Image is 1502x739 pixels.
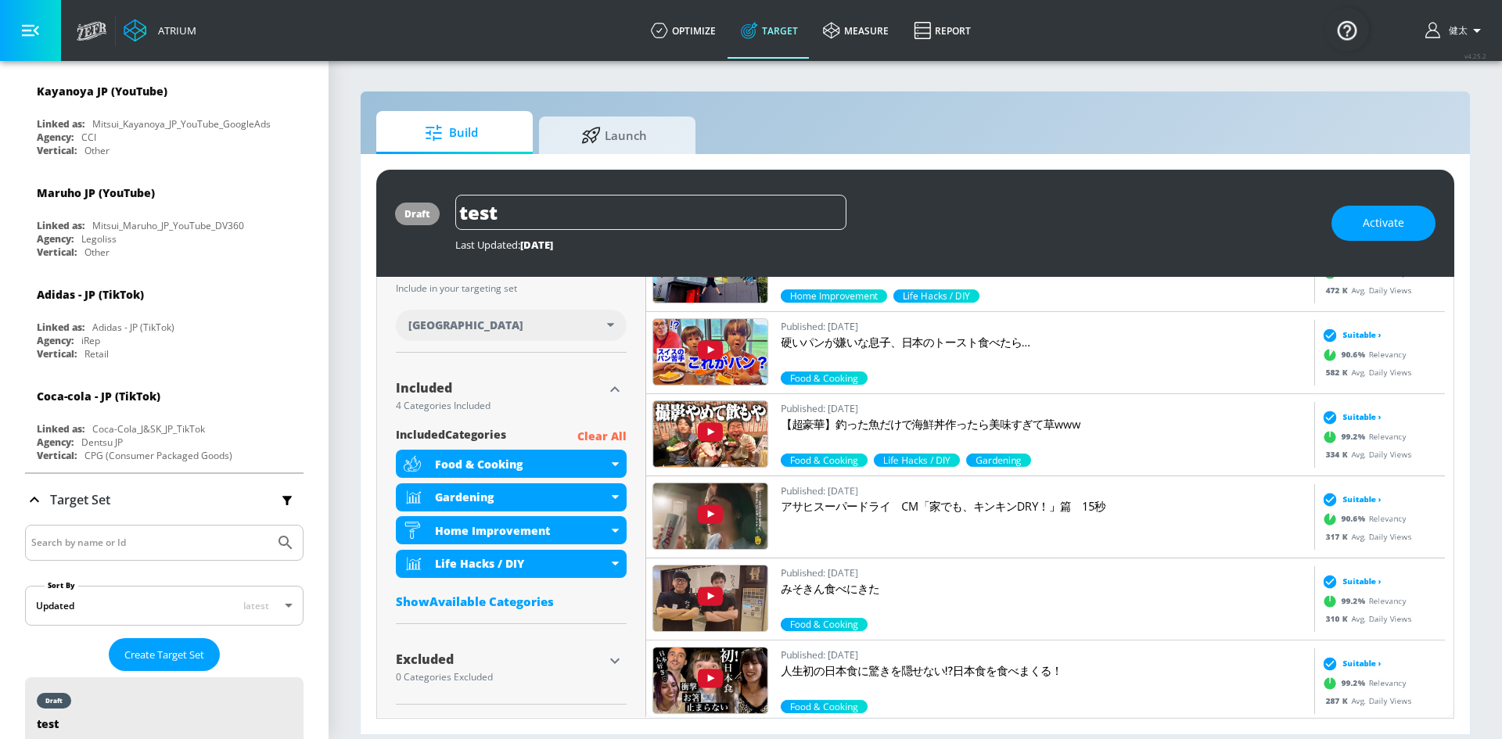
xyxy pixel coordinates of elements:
[435,457,608,472] div: Food & Cooking
[653,401,767,467] img: GldDO1TiqZI
[781,318,1308,335] p: Published: [DATE]
[1443,24,1468,38] span: login as: kenta.kurishima@mbk-digital.co.jp
[25,377,304,466] div: Coca-cola - JP (TikTok)Linked as:Coca-Cola_J&SK_JP_TikTokAgency:Dentsu JPVertical:CPG (Consumer P...
[109,638,220,672] button: Create Target Set
[404,207,430,221] div: draft
[396,427,506,447] span: included Categories
[555,117,674,154] span: Launch
[1318,671,1407,694] div: Relevancy
[781,454,868,467] span: Food & Cooking
[435,556,608,571] div: Life Hacks / DIY
[396,550,627,578] div: Life Hacks / DIY
[1326,448,1352,459] span: 334 K
[1342,349,1369,361] span: 90.6 %
[1318,530,1412,542] div: Avg. Daily Views
[25,275,304,364] div: Adidas - JP (TikTok)Linked as:Adidas - JP (TikTok)Agency:iRepVertical:Retail
[781,700,868,713] div: 99.2%
[435,523,608,538] div: Home Improvement
[781,647,1308,700] a: Published: [DATE]人生初の日本食に驚きを隠せない⁉︎日本食を食べまくる！
[1318,327,1382,343] div: Suitable ›
[874,454,960,467] div: 70.3%
[84,144,110,157] div: Other
[638,2,728,59] a: optimize
[81,232,117,246] div: Legoliss
[781,417,1308,432] p: 【超豪華】釣った魚だけで海鮮丼作ったら美味すぎて草www
[37,449,77,462] div: Vertical:
[1326,530,1352,541] span: 317 K
[1325,8,1369,52] button: Open Resource Center
[781,400,1308,454] a: Published: [DATE]【超豪華】釣った魚だけで海鮮丼作ったら美味すぎて草www
[781,663,1308,679] p: 人生初の日本食に驚きを隠せない⁉︎日本食を食べまくる！
[1318,366,1412,378] div: Avg. Daily Views
[25,174,304,263] div: Maruho JP (YouTube)Linked as:Mitsui_Maruho_JP_YouTube_DV360Agency:LegolissVertical:Other
[1343,658,1382,669] span: Suitable ›
[124,19,196,42] a: Atrium
[50,491,110,508] p: Target Set
[781,371,868,385] div: 90.6%
[31,533,268,553] input: Search by name or Id
[1363,213,1404,233] span: Activate
[396,673,603,682] div: 0 Categories Excluded
[37,185,155,200] div: Maruho JP (YouTube)
[25,72,304,161] div: Kayanoya JP (YouTube)Linked as:Mitsui_Kayanoya_JP_YouTube_GoogleAdsAgency:CCIVertical:Other
[37,436,74,449] div: Agency:
[781,565,1308,581] p: Published: [DATE]
[37,389,160,404] div: Coca-cola - JP (TikTok)
[1318,284,1412,296] div: Avg. Daily Views
[653,237,767,303] img: Bfr9cA7SNzs
[1342,677,1369,689] span: 99.2 %
[37,84,167,99] div: Kayanoya JP (YouTube)
[781,335,1308,350] p: 硬いパンが嫌いな息子、日本のトースト食べたら…
[901,2,983,59] a: Report
[966,454,1031,467] div: 50.0%
[37,144,77,157] div: Vertical:
[781,318,1308,371] a: Published: [DATE]硬いパンが嫌いな息子、日本のトースト食べたら…
[81,436,123,449] div: Dentsu JP
[396,284,627,293] div: Include in your targeting set
[84,246,110,259] div: Other
[45,580,78,590] label: Sort By
[396,401,603,411] div: 4 Categories Included
[653,565,767,631] img: uCjD7BGPBh4
[84,347,109,361] div: Retail
[396,310,627,341] div: [GEOGRAPHIC_DATA]
[1326,284,1352,295] span: 472 K
[37,219,84,232] div: Linked as:
[781,499,1308,515] p: アサヒスーパードライ CM「家でも、キンキンDRY！」篇 15秒
[653,319,767,385] img: q1DDLIOJdo8
[1342,431,1369,443] span: 99.2 %
[781,618,868,631] span: Food & Cooking
[92,219,244,232] div: Mitsui_Maruho_JP_YouTube_DV360
[396,264,627,277] div: Territories
[728,2,810,59] a: Target
[577,427,627,447] p: Clear All
[966,454,1031,467] span: Gardening
[781,700,868,713] span: Food & Cooking
[92,117,271,131] div: Mitsui_Kayanoya_JP_YouTube_GoogleAds
[781,371,868,385] span: Food & Cooking
[81,334,100,347] div: iRep
[1318,425,1407,448] div: Relevancy
[396,653,603,665] div: Excluded
[781,483,1308,499] p: Published: [DATE]
[1318,655,1382,671] div: Suitable ›
[396,483,627,511] div: Gardening
[1326,612,1352,623] span: 310 K
[25,474,304,526] div: Target Set
[37,347,77,361] div: Vertical:
[520,238,553,252] span: [DATE]
[1342,595,1369,607] span: 99.2 %
[1342,267,1369,278] span: 99.2 %
[781,647,1308,663] p: Published: [DATE]
[36,599,74,612] div: Updated
[455,238,1316,252] div: Last Updated:
[781,454,868,467] div: 99.2%
[781,618,868,631] div: 99.2%
[810,2,901,59] a: measure
[37,232,74,246] div: Agency:
[243,599,269,612] span: latest
[1331,206,1436,241] button: Activate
